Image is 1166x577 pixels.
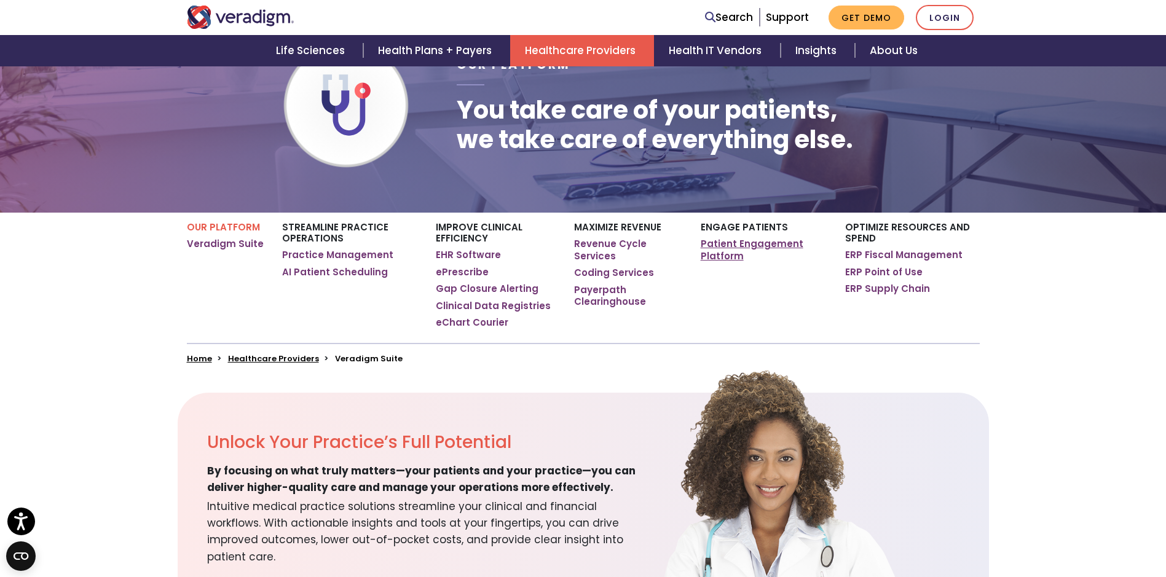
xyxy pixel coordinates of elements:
[705,9,753,26] a: Search
[187,6,294,29] img: Veradigm logo
[781,35,855,66] a: Insights
[457,57,570,73] span: Our Platform
[510,35,654,66] a: Healthcare Providers
[654,35,780,66] a: Health IT Vendors
[845,283,930,295] a: ERP Supply Chain
[574,284,682,308] a: Payerpath Clearinghouse
[436,283,538,295] a: Gap Closure Alerting
[457,95,853,154] h1: You take care of your patients, we take care of everything else.
[436,300,551,312] a: Clinical Data Registries
[363,35,510,66] a: Health Plans + Payers
[436,266,489,278] a: ePrescribe
[6,541,36,571] button: Open CMP widget
[701,238,827,262] a: Patient Engagement Platform
[855,35,932,66] a: About Us
[207,432,651,453] h2: Unlock Your Practice’s Full Potential
[574,267,654,279] a: Coding Services
[261,35,363,66] a: Life Sciences
[187,353,212,364] a: Home
[228,353,319,364] a: Healthcare Providers
[916,5,974,30] a: Login
[187,238,264,250] a: Veradigm Suite
[282,249,393,261] a: Practice Management
[436,316,508,329] a: eChart Courier
[282,266,388,278] a: AI Patient Scheduling
[829,6,904,29] a: Get Demo
[845,249,963,261] a: ERP Fiscal Management
[207,463,651,496] span: By focusing on what truly matters—your patients and your practice—you can deliver higher-quality ...
[845,266,923,278] a: ERP Point of Use
[207,496,651,565] span: Intuitive medical practice solutions streamline your clinical and financial workflows. With actio...
[766,10,809,25] a: Support
[436,249,501,261] a: EHR Software
[574,238,682,262] a: Revenue Cycle Services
